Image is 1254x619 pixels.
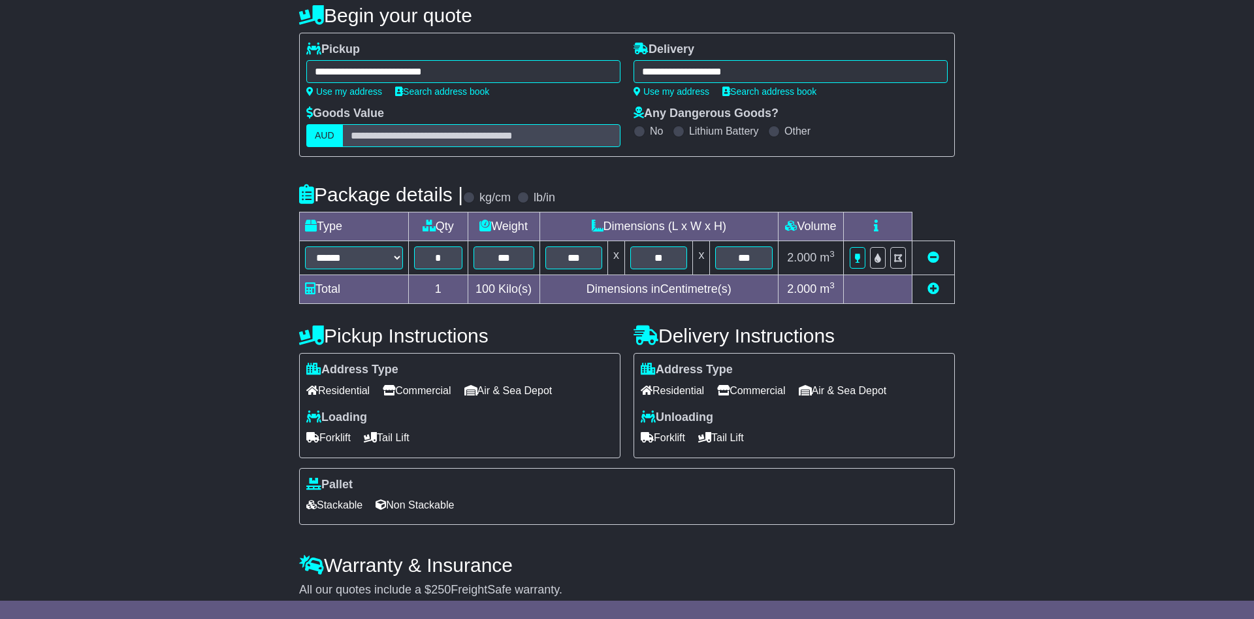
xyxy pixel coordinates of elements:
span: 250 [431,583,451,596]
span: Stackable [306,495,362,515]
span: Commercial [383,380,451,401]
div: All our quotes include a $ FreightSafe warranty. [299,583,955,597]
span: Residential [306,380,370,401]
span: m [820,282,835,295]
a: Use my address [634,86,709,97]
td: Dimensions in Centimetre(s) [539,275,778,304]
label: Any Dangerous Goods? [634,107,779,121]
td: Type [300,212,409,241]
h4: Warranty & Insurance [299,554,955,576]
span: Tail Lift [364,427,410,448]
a: Use my address [306,86,382,97]
label: lb/in [534,191,555,205]
span: 100 [475,282,495,295]
label: kg/cm [479,191,511,205]
label: Address Type [306,363,398,377]
label: Other [784,125,811,137]
span: m [820,251,835,264]
span: Air & Sea Depot [799,380,887,401]
label: Goods Value [306,107,384,121]
td: Dimensions (L x W x H) [539,212,778,241]
a: Add new item [927,282,939,295]
sup: 3 [829,280,835,290]
h4: Begin your quote [299,5,955,26]
span: 2.000 [787,251,816,264]
td: Volume [778,212,843,241]
td: Qty [409,212,468,241]
td: 1 [409,275,468,304]
label: Delivery [634,42,694,57]
td: Weight [468,212,539,241]
a: Search address book [722,86,816,97]
label: Lithium Battery [689,125,759,137]
label: Pallet [306,478,353,492]
h4: Pickup Instructions [299,325,620,346]
label: AUD [306,124,343,147]
span: Air & Sea Depot [464,380,553,401]
label: Loading [306,410,367,425]
sup: 3 [829,249,835,259]
label: Address Type [641,363,733,377]
td: x [693,241,710,275]
h4: Delivery Instructions [634,325,955,346]
span: Residential [641,380,704,401]
span: Tail Lift [698,427,744,448]
label: Pickup [306,42,360,57]
span: Forklift [641,427,685,448]
span: Commercial [717,380,785,401]
label: No [650,125,663,137]
td: Total [300,275,409,304]
span: 2.000 [787,282,816,295]
span: Forklift [306,427,351,448]
h4: Package details | [299,184,463,205]
td: Kilo(s) [468,275,539,304]
a: Search address book [395,86,489,97]
a: Remove this item [927,251,939,264]
td: x [608,241,625,275]
label: Unloading [641,410,713,425]
span: Non Stackable [376,495,454,515]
